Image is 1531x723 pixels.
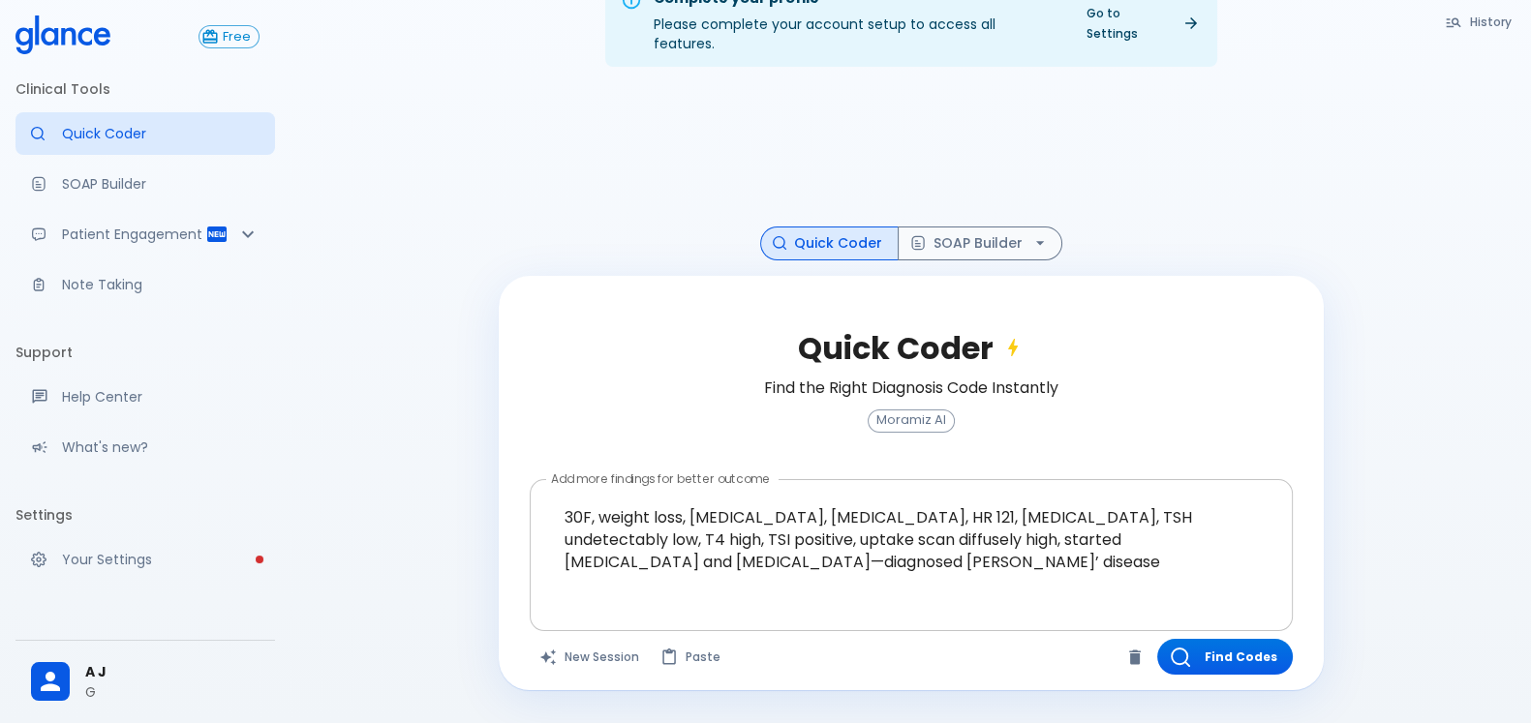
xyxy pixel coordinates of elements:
span: Moramiz AI [869,413,954,428]
a: Docugen: Compose a clinical documentation in seconds [15,163,275,205]
button: Clear [1120,643,1149,672]
a: Advanced note-taking [15,263,275,306]
a: Moramiz: Find ICD10AM codes instantly [15,112,275,155]
textarea: 30F, weight loss, [MEDICAL_DATA], [MEDICAL_DATA], HR 121, [MEDICAL_DATA], TSH undetectably low, T... [543,487,1279,592]
p: Help Center [62,387,260,407]
button: SOAP Builder [898,226,1062,260]
button: Paste from clipboard [651,639,732,675]
button: Clears all inputs and results. [530,639,651,675]
a: Click to view or change your subscription [199,25,275,48]
span: Free [215,30,259,45]
li: Clinical Tools [15,66,275,112]
h2: Quick Coder [798,330,1025,367]
p: G [85,682,260,702]
button: Free [199,25,260,48]
h6: Find the Right Diagnosis Code Instantly [764,375,1058,402]
p: Patient Engagement [62,225,205,244]
p: Your Settings [62,550,260,569]
button: Find Codes [1157,639,1293,675]
a: Please complete account setup [15,538,275,581]
li: Support [15,329,275,376]
p: Note Taking [62,275,260,294]
div: Patient Reports & Referrals [15,213,275,256]
button: Quick Coder [760,226,899,260]
li: Settings [15,492,275,538]
button: History [1435,8,1523,36]
div: A JG [15,648,275,715]
p: SOAP Builder [62,174,260,194]
span: A J [85,662,260,682]
a: Get help from our support team [15,376,275,418]
div: Recent updates and feature releases [15,426,275,468]
p: What's new? [62,437,260,457]
p: Quick Coder [62,124,260,143]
